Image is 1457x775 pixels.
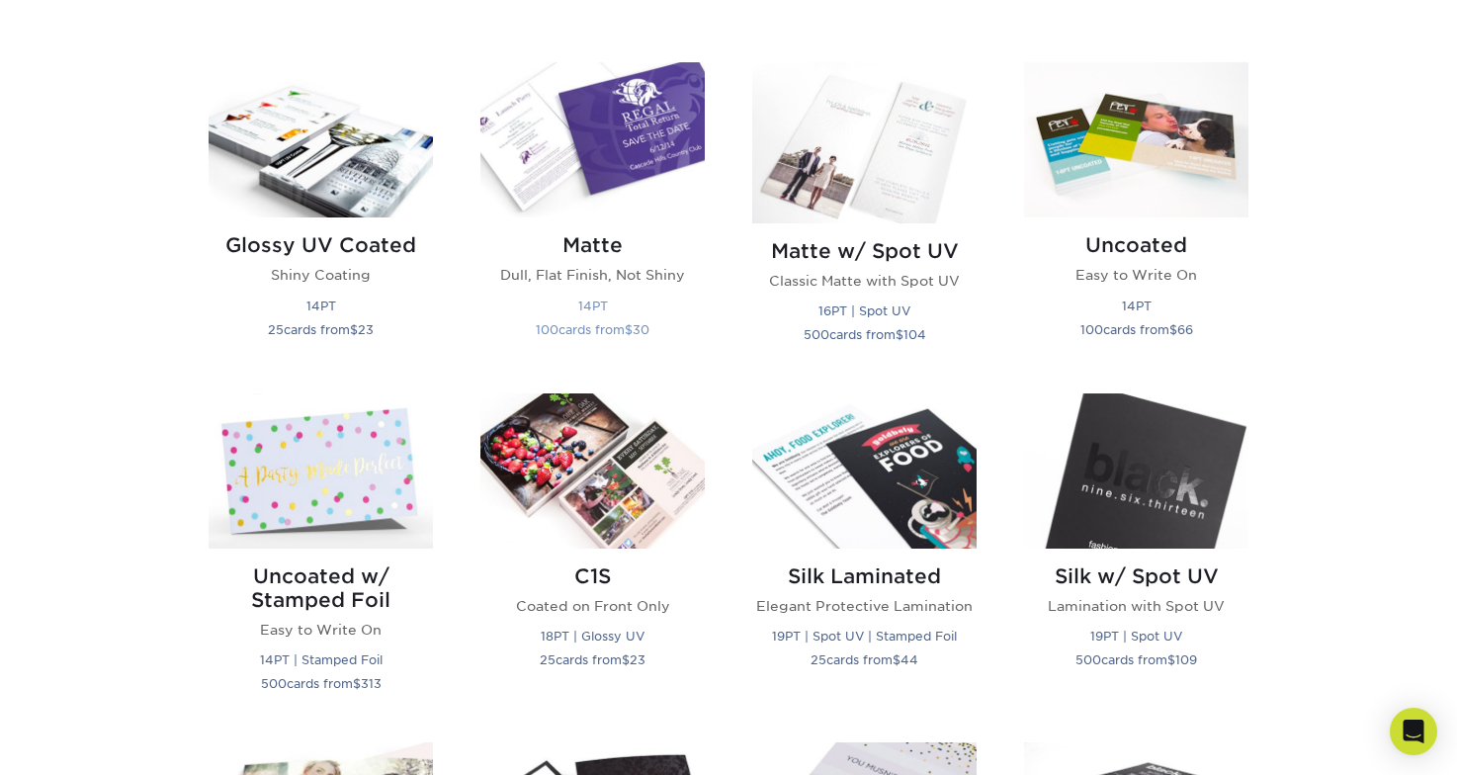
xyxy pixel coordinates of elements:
span: 30 [633,322,649,337]
a: Uncoated Postcards Uncoated Easy to Write On 14PT 100cards from$66 [1024,62,1248,370]
small: cards from [804,327,926,342]
a: Glossy UV Coated Postcards Glossy UV Coated Shiny Coating 14PT 25cards from$23 [209,62,433,370]
h2: Silk w/ Spot UV [1024,564,1248,588]
img: Uncoated Postcards [1024,62,1248,217]
span: 23 [630,652,645,667]
small: 14PT | Stamped Foil [260,652,383,667]
a: Matte Postcards Matte Dull, Flat Finish, Not Shiny 14PT 100cards from$30 [480,62,705,370]
span: 66 [1177,322,1193,337]
small: cards from [1080,322,1193,337]
img: Matte Postcards [480,62,705,217]
span: $ [896,327,903,342]
span: 313 [361,676,382,691]
img: Glossy UV Coated Postcards [209,62,433,217]
a: C1S Postcards C1S Coated on Front Only 18PT | Glossy UV 25cards from$23 [480,393,705,719]
img: C1S Postcards [480,393,705,549]
p: Dull, Flat Finish, Not Shiny [480,265,705,285]
a: Uncoated w/ Stamped Foil Postcards Uncoated w/ Stamped Foil Easy to Write On 14PT | Stamped Foil ... [209,393,433,719]
h2: C1S [480,564,705,588]
span: 100 [1080,322,1103,337]
span: $ [353,676,361,691]
h2: Silk Laminated [752,564,977,588]
small: 18PT | Glossy UV [541,629,644,644]
img: Uncoated w/ Stamped Foil Postcards [209,393,433,549]
p: Elegant Protective Lamination [752,596,977,616]
img: Silk Laminated Postcards [752,393,977,549]
a: Silk w/ Spot UV Postcards Silk w/ Spot UV Lamination with Spot UV 19PT | Spot UV 500cards from$109 [1024,393,1248,719]
h2: Matte w/ Spot UV [752,239,977,263]
small: 14PT [578,299,608,313]
small: 16PT | Spot UV [818,303,910,318]
small: 19PT | Spot UV [1090,629,1182,644]
span: 500 [1075,652,1101,667]
small: 19PT | Spot UV | Stamped Foil [772,629,957,644]
p: Classic Matte with Spot UV [752,271,977,291]
span: $ [1167,652,1175,667]
span: $ [622,652,630,667]
img: Matte w/ Spot UV Postcards [752,62,977,222]
a: Matte w/ Spot UV Postcards Matte w/ Spot UV Classic Matte with Spot UV 16PT | Spot UV 500cards fr... [752,62,977,370]
span: 25 [811,652,826,667]
p: Easy to Write On [1024,265,1248,285]
img: Silk w/ Spot UV Postcards [1024,393,1248,549]
h2: Uncoated [1024,233,1248,257]
div: Open Intercom Messenger [1390,708,1437,755]
p: Coated on Front Only [480,596,705,616]
span: $ [350,322,358,337]
span: $ [625,322,633,337]
small: cards from [540,652,645,667]
span: 100 [536,322,558,337]
p: Lamination with Spot UV [1024,596,1248,616]
h2: Glossy UV Coated [209,233,433,257]
span: $ [893,652,900,667]
span: 500 [804,327,829,342]
p: Easy to Write On [209,620,433,640]
span: 25 [268,322,284,337]
span: 104 [903,327,926,342]
p: Shiny Coating [209,265,433,285]
small: 14PT [306,299,336,313]
small: 14PT [1122,299,1152,313]
span: 25 [540,652,556,667]
small: cards from [261,676,382,691]
small: cards from [1075,652,1197,667]
h2: Uncoated w/ Stamped Foil [209,564,433,612]
h2: Matte [480,233,705,257]
span: $ [1169,322,1177,337]
small: cards from [811,652,918,667]
span: 109 [1175,652,1197,667]
small: cards from [268,322,374,337]
small: cards from [536,322,649,337]
a: Silk Laminated Postcards Silk Laminated Elegant Protective Lamination 19PT | Spot UV | Stamped Fo... [752,393,977,719]
span: 500 [261,676,287,691]
span: 23 [358,322,374,337]
span: 44 [900,652,918,667]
